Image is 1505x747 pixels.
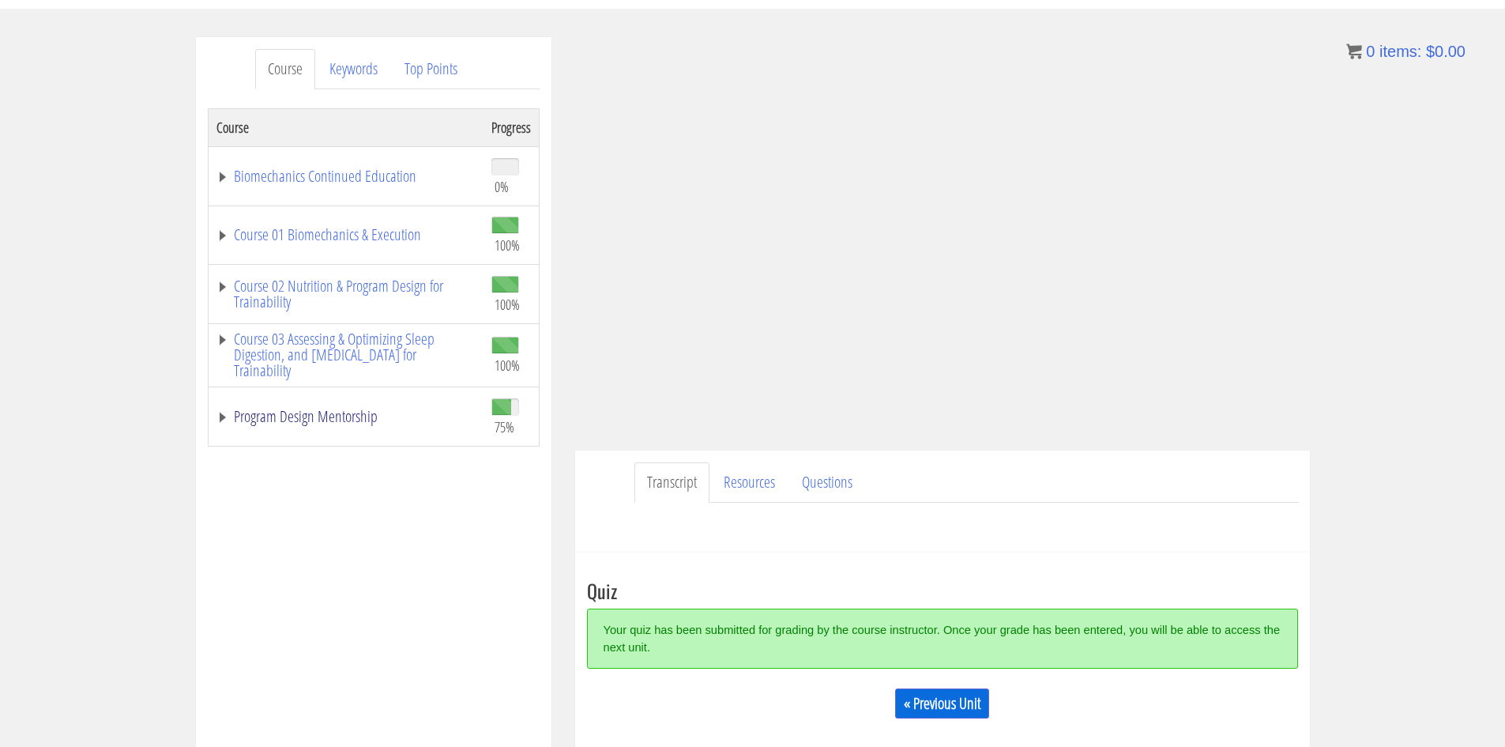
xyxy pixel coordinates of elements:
a: « Previous Unit [895,689,989,719]
th: Course [208,108,483,146]
span: items: [1379,43,1421,60]
a: Top Points [392,49,470,89]
a: Questions [789,462,865,503]
a: Biomechanics Continued Education [216,168,476,184]
span: 0 [1366,43,1375,60]
span: 100% [495,236,520,254]
div: Your quiz has been submitted for grading by the course instructor. Once your grade has been enter... [587,609,1298,669]
a: Program Design Mentorship [216,409,476,424]
a: Course [255,49,315,89]
a: Transcript [634,462,709,503]
h3: Quiz [587,580,1298,601]
th: Progress [483,108,540,146]
a: Course 01 Biomechanics & Execution [216,227,476,243]
span: $ [1426,43,1435,60]
span: 100% [495,296,520,313]
a: 0 items: $0.00 [1346,43,1465,60]
a: Course 02 Nutrition & Program Design for Trainability [216,278,476,310]
span: 100% [495,357,520,374]
bdi: 0.00 [1426,43,1465,60]
img: icon11.png [1346,43,1362,59]
span: 0% [495,178,509,195]
a: Course 03 Assessing & Optimizing Sleep Digestion, and [MEDICAL_DATA] for Trainability [216,331,476,379]
a: Keywords [317,49,390,89]
a: Resources [711,462,788,503]
span: 75% [495,418,514,436]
